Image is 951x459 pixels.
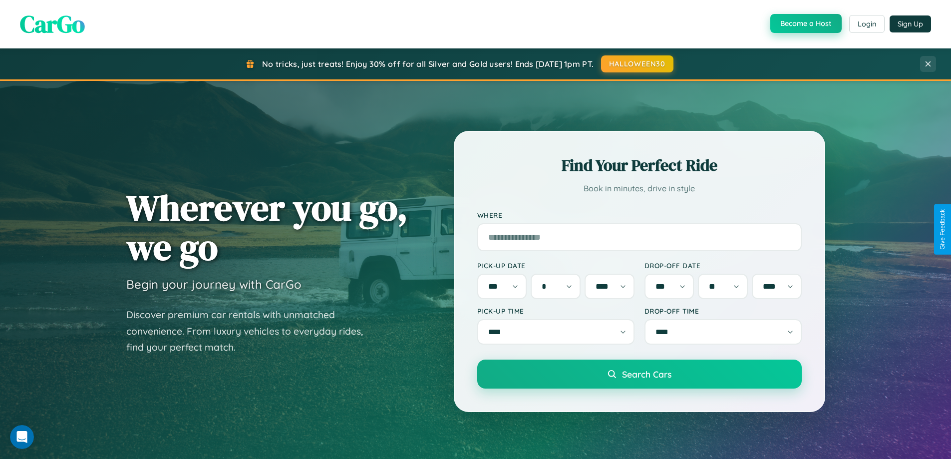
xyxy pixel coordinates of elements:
span: CarGo [20,7,85,40]
p: Discover premium car rentals with unmatched convenience. From luxury vehicles to everyday rides, ... [126,307,376,356]
span: No tricks, just treats! Enjoy 30% off for all Silver and Gold users! Ends [DATE] 1pm PT. [262,59,594,69]
button: Sign Up [890,15,931,32]
label: Pick-up Time [477,307,634,315]
label: Where [477,211,802,219]
h2: Find Your Perfect Ride [477,154,802,176]
iframe: Intercom live chat [10,425,34,449]
span: Search Cars [622,369,671,380]
label: Drop-off Time [644,307,802,315]
p: Book in minutes, drive in style [477,181,802,196]
button: HALLOWEEN30 [601,55,673,72]
label: Drop-off Date [644,261,802,270]
label: Pick-up Date [477,261,634,270]
h3: Begin your journey with CarGo [126,277,302,292]
button: Become a Host [770,14,842,33]
button: Search Cars [477,360,802,389]
h1: Wherever you go, we go [126,188,408,267]
div: Give Feedback [939,209,946,250]
button: Login [849,15,885,33]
